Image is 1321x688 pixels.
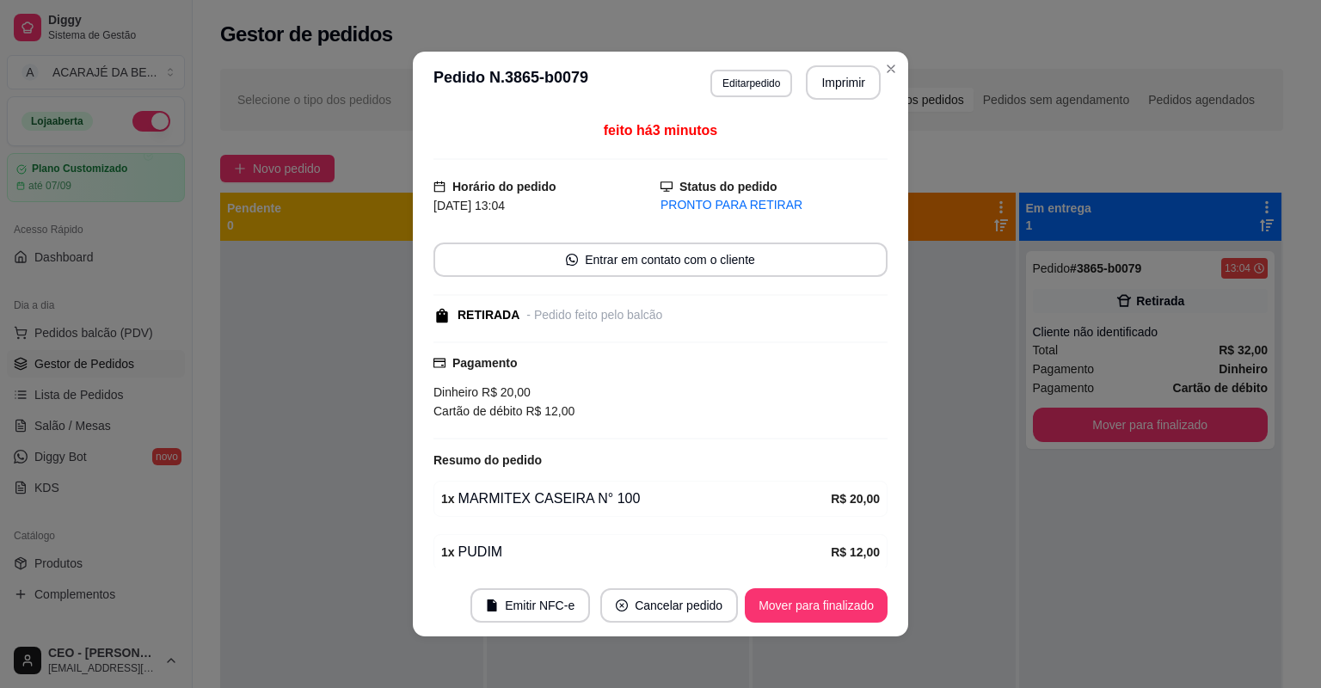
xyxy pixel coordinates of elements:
strong: Resumo do pedido [433,453,542,467]
div: PRONTO PARA RETIRAR [660,196,888,214]
button: Editarpedido [710,70,792,97]
span: desktop [660,181,673,193]
span: [DATE] 13:04 [433,199,505,212]
strong: Pagamento [452,356,517,370]
div: PUDIM [441,542,831,562]
span: whats-app [566,254,578,266]
button: Mover para finalizado [745,588,888,623]
span: feito há 3 minutos [604,123,717,138]
strong: Horário do pedido [452,180,556,193]
button: Imprimir [806,65,881,100]
span: credit-card [433,357,445,369]
strong: 1 x [441,545,455,559]
button: fileEmitir NFC-e [470,588,590,623]
span: Dinheiro [433,385,478,399]
strong: 1 x [441,492,455,506]
strong: R$ 12,00 [831,545,880,559]
h3: Pedido N. 3865-b0079 [433,65,588,100]
span: R$ 20,00 [478,385,531,399]
div: MARMITEX CASEIRA N° 100 [441,488,831,509]
span: Cartão de débito [433,404,523,418]
strong: Status do pedido [679,180,777,193]
button: whats-appEntrar em contato com o cliente [433,243,888,277]
button: Close [877,55,905,83]
strong: R$ 20,00 [831,492,880,506]
span: file [486,599,498,611]
span: R$ 12,00 [523,404,575,418]
div: - Pedido feito pelo balcão [526,306,662,324]
span: close-circle [616,599,628,611]
div: RETIRADA [458,306,519,324]
span: calendar [433,181,445,193]
button: close-circleCancelar pedido [600,588,738,623]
